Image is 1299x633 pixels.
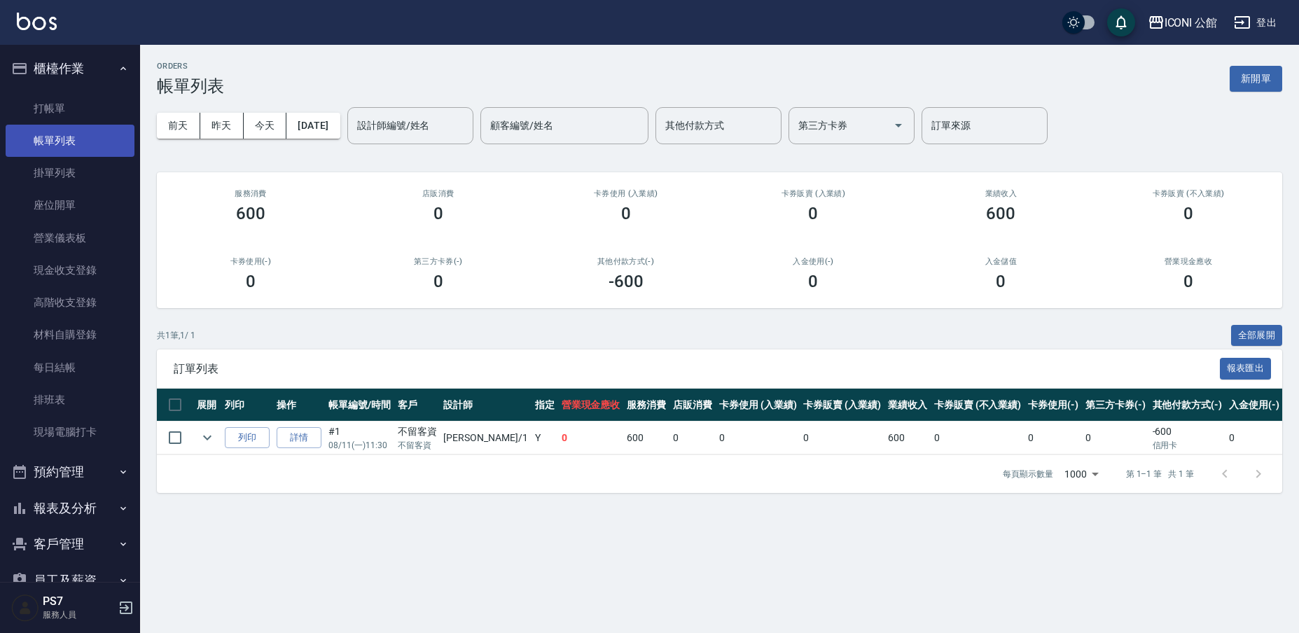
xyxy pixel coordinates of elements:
[6,125,134,157] a: 帳單列表
[808,272,818,291] h3: 0
[1225,422,1283,454] td: 0
[6,92,134,125] a: 打帳單
[716,422,800,454] td: 0
[6,254,134,286] a: 現金收支登錄
[6,526,134,562] button: 客戶管理
[328,439,391,452] p: 08/11 (一) 11:30
[558,389,624,422] th: 營業現金應收
[808,204,818,223] h3: 0
[1149,422,1226,454] td: -600
[6,222,134,254] a: 營業儀表板
[193,389,221,422] th: 展開
[440,389,531,422] th: 設計師
[1111,257,1265,266] h2: 營業現金應收
[361,257,515,266] h2: 第三方卡券(-)
[931,422,1024,454] td: 0
[225,427,270,449] button: 列印
[433,204,443,223] h3: 0
[1142,8,1223,37] button: ICONI 公館
[174,362,1220,376] span: 訂單列表
[549,189,703,198] h2: 卡券使用 (入業績)
[931,389,1024,422] th: 卡券販賣 (不入業績)
[197,427,218,448] button: expand row
[1126,468,1194,480] p: 第 1–1 筆 共 1 筆
[1225,389,1283,422] th: 入金使用(-)
[325,389,394,422] th: 帳單編號/時間
[157,62,224,71] h2: ORDERS
[286,113,340,139] button: [DATE]
[887,114,910,137] button: Open
[6,319,134,351] a: 材料自購登錄
[1165,14,1218,32] div: ICONI 公館
[532,389,558,422] th: 指定
[43,608,114,621] p: 服務人員
[43,594,114,608] h5: PS7
[17,13,57,30] img: Logo
[800,422,884,454] td: 0
[623,389,669,422] th: 服務消費
[1107,8,1135,36] button: save
[884,389,931,422] th: 業績收入
[1082,389,1149,422] th: 第三方卡券(-)
[6,562,134,599] button: 員工及薪資
[6,352,134,384] a: 每日結帳
[1149,389,1226,422] th: 其他付款方式(-)
[884,422,931,454] td: 600
[986,204,1015,223] h3: 600
[1231,325,1283,347] button: 全部展開
[924,257,1078,266] h2: 入金儲值
[1230,66,1282,92] button: 新開單
[1024,422,1082,454] td: 0
[1024,389,1082,422] th: 卡券使用(-)
[6,50,134,87] button: 櫃檯作業
[1183,272,1193,291] h3: 0
[1059,455,1104,493] div: 1000
[6,157,134,189] a: 掛單列表
[157,76,224,96] h3: 帳單列表
[157,113,200,139] button: 前天
[6,490,134,527] button: 報表及分析
[996,272,1006,291] h3: 0
[609,272,644,291] h3: -600
[273,389,325,422] th: 操作
[6,384,134,416] a: 排班表
[1153,439,1223,452] p: 信用卡
[174,257,328,266] h2: 卡券使用(-)
[277,427,321,449] a: 詳情
[221,389,273,422] th: 列印
[325,422,394,454] td: #1
[394,389,440,422] th: 客戶
[716,389,800,422] th: 卡券使用 (入業績)
[1111,189,1265,198] h2: 卡券販賣 (不入業績)
[549,257,703,266] h2: 其他付款方式(-)
[440,422,531,454] td: [PERSON_NAME] /1
[6,286,134,319] a: 高階收支登錄
[157,329,195,342] p: 共 1 筆, 1 / 1
[398,439,437,452] p: 不留客資
[532,422,558,454] td: Y
[361,189,515,198] h2: 店販消費
[558,422,624,454] td: 0
[6,416,134,448] a: 現場電腦打卡
[200,113,244,139] button: 昨天
[174,189,328,198] h3: 服務消費
[244,113,287,139] button: 今天
[669,422,716,454] td: 0
[621,204,631,223] h3: 0
[736,189,890,198] h2: 卡券販賣 (入業績)
[1183,204,1193,223] h3: 0
[1003,468,1053,480] p: 每頁顯示數量
[6,454,134,490] button: 預約管理
[669,389,716,422] th: 店販消費
[924,189,1078,198] h2: 業績收入
[1220,361,1272,375] a: 報表匯出
[433,272,443,291] h3: 0
[1228,10,1282,36] button: 登出
[800,389,884,422] th: 卡券販賣 (入業績)
[398,424,437,439] div: 不留客資
[1220,358,1272,380] button: 報表匯出
[236,204,265,223] h3: 600
[11,594,39,622] img: Person
[623,422,669,454] td: 600
[246,272,256,291] h3: 0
